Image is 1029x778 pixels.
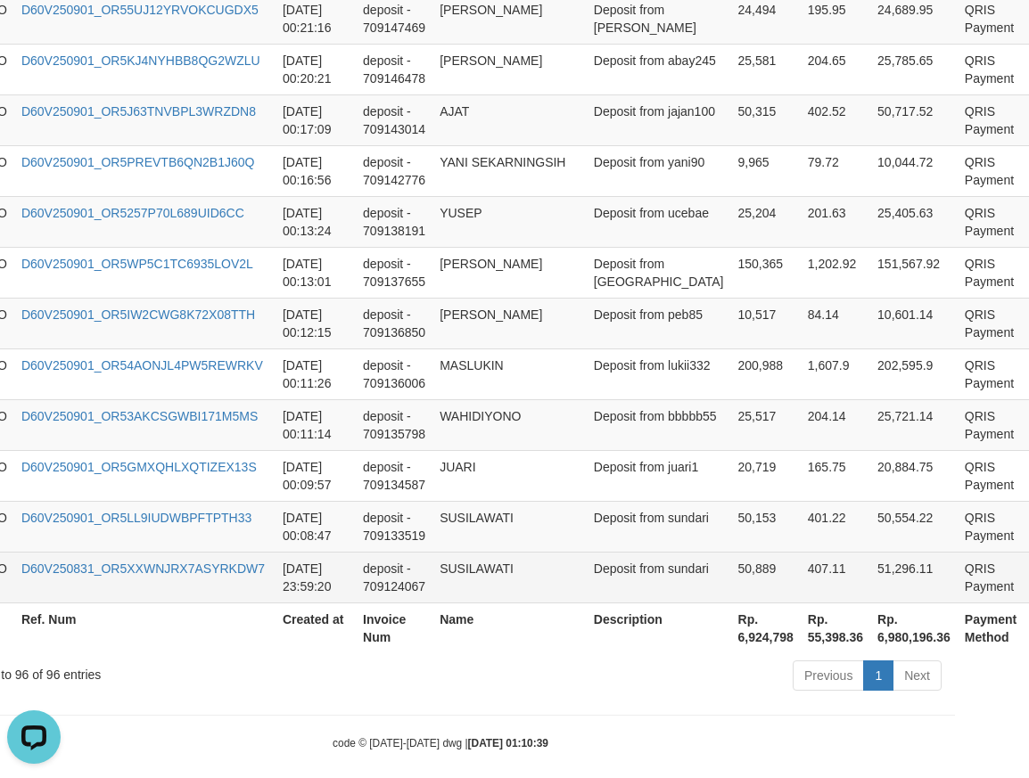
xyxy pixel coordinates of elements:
[587,196,731,247] td: Deposit from ucebae
[21,460,257,474] a: D60V250901_OR5GMXQHLXQTIZEX13S
[276,552,356,602] td: [DATE] 23:59:20
[870,247,958,298] td: 151,567.92
[432,196,587,247] td: YUSEP
[870,552,958,602] td: 51,296.11
[21,257,253,271] a: D60V250901_OR5WP5C1TC6935LOV2L
[432,501,587,552] td: SUSILAWATI
[870,450,958,501] td: 20,884.75
[276,298,356,348] td: [DATE] 00:12:15
[870,602,958,653] th: Rp. 6,980,196.36
[587,399,731,450] td: Deposit from bbbbb55
[432,44,587,94] td: [PERSON_NAME]
[958,602,1024,653] th: Payment Method
[958,450,1024,501] td: QRIS Payment
[356,399,432,450] td: deposit - 709135798
[432,450,587,501] td: JUARI
[432,145,587,196] td: YANI SEKARNINGSIH
[468,737,548,749] strong: [DATE] 01:10:39
[14,602,276,653] th: Ref. Num
[958,196,1024,247] td: QRIS Payment
[870,348,958,399] td: 202,595.9
[801,44,870,94] td: 204.65
[356,247,432,298] td: deposit - 709137655
[356,450,432,501] td: deposit - 709134587
[731,196,801,247] td: 25,204
[276,145,356,196] td: [DATE] 00:16:56
[21,3,259,17] a: D60V250901_OR55UJ12YRVOKCUGDX5
[870,298,958,348] td: 10,601.14
[21,511,251,525] a: D60V250901_OR5LL9IUDWBPFTPTH33
[731,145,801,196] td: 9,965
[276,94,356,145] td: [DATE] 00:17:09
[587,552,731,602] td: Deposit from sundari
[958,501,1024,552] td: QRIS Payment
[731,298,801,348] td: 10,517
[432,399,587,450] td: WAHIDIYONO
[432,552,587,602] td: SUSILAWATI
[356,298,432,348] td: deposit - 709136850
[432,348,587,399] td: MASLUKIN
[587,298,731,348] td: Deposit from peb85
[958,399,1024,450] td: QRIS Payment
[276,399,356,450] td: [DATE] 00:11:14
[587,247,731,298] td: Deposit from [GEOGRAPHIC_DATA]
[731,94,801,145] td: 50,315
[870,501,958,552] td: 50,554.22
[276,348,356,399] td: [DATE] 00:11:26
[958,94,1024,145] td: QRIS Payment
[356,501,432,552] td: deposit - 709133519
[587,348,731,399] td: Deposit from lukii332
[870,145,958,196] td: 10,044.72
[21,104,256,119] a: D60V250901_OR5J63TNVBPL3WRZDN8
[731,44,801,94] td: 25,581
[731,348,801,399] td: 200,988
[587,44,731,94] td: Deposit from abay245
[276,501,356,552] td: [DATE] 00:08:47
[356,552,432,602] td: deposit - 709124067
[432,298,587,348] td: [PERSON_NAME]
[21,409,258,423] a: D60V250901_OR53AKCSGWBI171M5MS
[356,602,432,653] th: Invoice Num
[801,450,870,501] td: 165.75
[801,602,870,653] th: Rp. 55,398.36
[587,145,731,196] td: Deposit from yani90
[731,552,801,602] td: 50,889
[21,561,265,576] a: D60V250831_OR5XXWNJRX7ASYRKDW7
[870,44,958,94] td: 25,785.65
[958,298,1024,348] td: QRIS Payment
[731,247,801,298] td: 150,365
[870,94,958,145] td: 50,717.52
[801,348,870,399] td: 1,607.9
[958,348,1024,399] td: QRIS Payment
[276,44,356,94] td: [DATE] 00:20:21
[870,399,958,450] td: 25,721.14
[21,155,254,169] a: D60V250901_OR5PREVTB6QN2B1J60Q
[801,399,870,450] td: 204.14
[587,450,731,501] td: Deposit from juari1
[731,501,801,552] td: 50,153
[432,247,587,298] td: [PERSON_NAME]
[587,94,731,145] td: Deposit from jajan100
[21,206,244,220] a: D60V250901_OR5257P70L689UID6CC
[801,94,870,145] td: 402.52
[333,737,548,749] small: code © [DATE]-[DATE] dwg |
[7,7,61,61] button: Open LiveChat chat widget
[356,145,432,196] td: deposit - 709142776
[21,358,263,373] a: D60V250901_OR54AONJL4PW5REWRKV
[801,552,870,602] td: 407.11
[356,196,432,247] td: deposit - 709138191
[587,501,731,552] td: Deposit from sundari
[801,298,870,348] td: 84.14
[958,44,1024,94] td: QRIS Payment
[21,307,255,322] a: D60V250901_OR5IW2CWG8K72X08TTH
[356,348,432,399] td: deposit - 709136006
[731,399,801,450] td: 25,517
[356,94,432,145] td: deposit - 709143014
[801,501,870,552] td: 401.22
[276,196,356,247] td: [DATE] 00:13:24
[801,196,870,247] td: 201.63
[801,145,870,196] td: 79.72
[958,247,1024,298] td: QRIS Payment
[356,44,432,94] td: deposit - 709146478
[432,602,587,653] th: Name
